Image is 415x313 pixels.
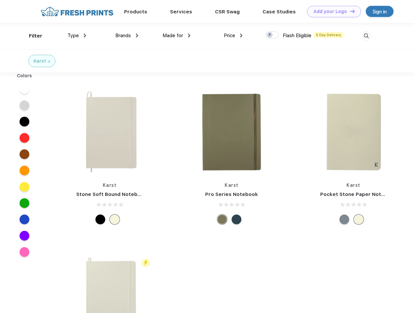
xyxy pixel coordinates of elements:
span: Made for [163,33,183,38]
img: dropdown.png [84,34,86,37]
span: Price [224,33,235,38]
img: dropdown.png [240,34,242,37]
img: desktop_search.svg [361,31,372,41]
div: Gray [339,215,349,224]
a: Pro Series Notebook [205,191,258,197]
a: Pocket Stone Paper Notebook [320,191,397,197]
a: CSR Swag [215,9,240,15]
div: Navy [232,215,241,224]
span: Type [67,33,79,38]
img: dropdown.png [136,34,138,37]
a: Stone Soft Bound Notebook [76,191,147,197]
div: Filter [29,32,42,40]
a: Karst [347,183,361,188]
div: Colors [12,72,37,79]
span: Flash Eligible [283,33,311,38]
img: func=resize&h=266 [188,89,275,175]
div: Add your Logo [313,9,347,14]
a: Karst [103,183,117,188]
img: filter_cancel.svg [48,60,50,63]
img: func=resize&h=266 [310,89,397,175]
a: Sign in [366,6,394,17]
div: Olive [217,215,227,224]
img: dropdown.png [188,34,190,37]
img: func=resize&h=266 [66,89,153,175]
div: Beige [354,215,364,224]
span: Brands [115,33,131,38]
a: Products [124,9,147,15]
img: flash_active_toggle.svg [141,259,150,267]
img: DT [350,9,355,13]
div: Beige [110,215,120,224]
a: Services [170,9,192,15]
div: Black [95,215,105,224]
div: Karst [34,58,46,65]
span: 5 Day Delivery [314,32,343,38]
div: Sign in [373,8,387,15]
a: Karst [225,183,239,188]
img: fo%20logo%202.webp [39,6,115,17]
